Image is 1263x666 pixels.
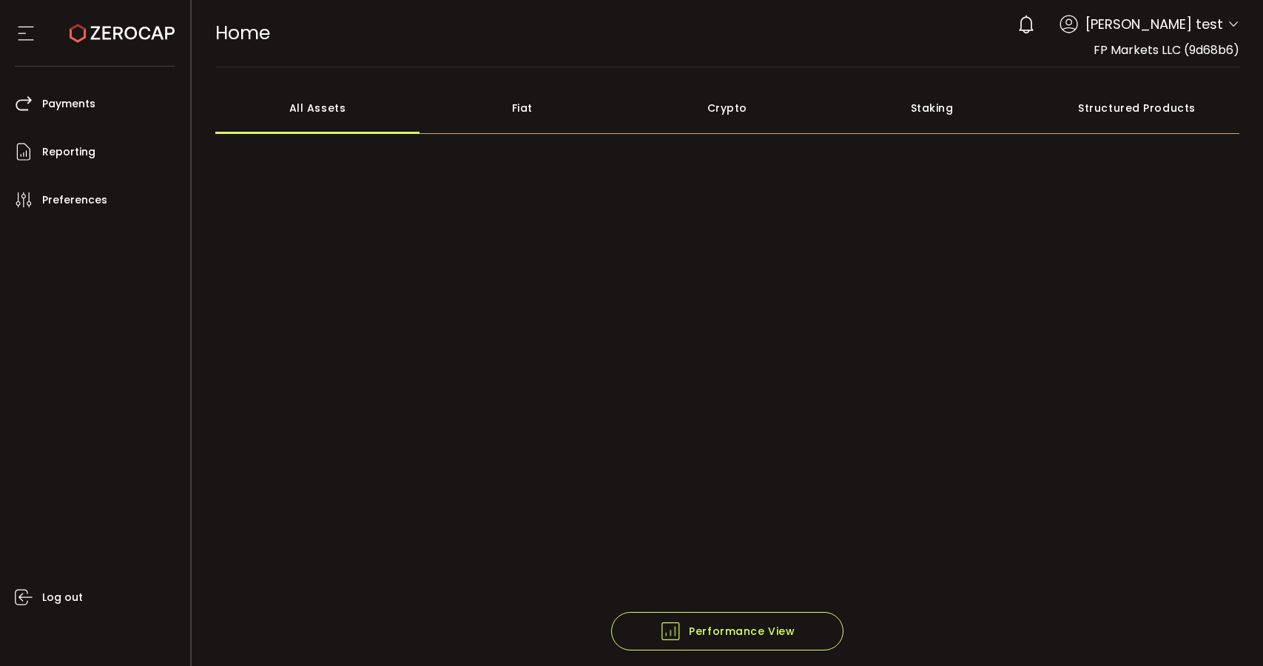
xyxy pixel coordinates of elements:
div: Structured Products [1034,82,1239,134]
span: FP Markets LLC (9d68b6) [1094,41,1239,58]
div: Staking [829,82,1034,134]
span: Payments [42,93,95,115]
span: Reporting [42,141,95,163]
div: Fiat [420,82,624,134]
span: Preferences [42,189,107,211]
span: [PERSON_NAME] test [1085,14,1223,34]
span: Log out [42,587,83,608]
button: Performance View [611,612,843,650]
span: Home [215,20,270,46]
div: All Assets [215,82,420,134]
div: Crypto [624,82,829,134]
span: Performance View [659,620,795,642]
